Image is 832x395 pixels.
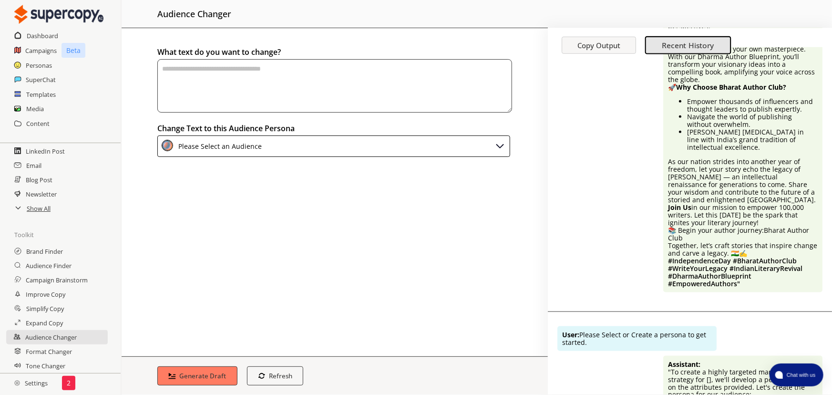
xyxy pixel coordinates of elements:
a: Personas [26,58,52,73]
p: Join us in honoring India’s rich literary heritage by crafting your own masterpiece. With our Dha... [668,38,818,83]
a: Simplify Copy [26,301,64,316]
p: 🚀 [668,83,818,91]
span: Chat with us [783,371,818,379]
a: Blog Post [26,173,52,187]
strong: Why Choose Bharat Author Club? [676,83,786,92]
p: Beta [62,43,85,58]
div: Please Select an Audience [175,140,262,153]
a: Newsletter [26,187,57,201]
h2: audience changer [157,5,231,23]
a: LinkedIn Post [26,144,65,158]
p: As our nation strides into another year of freedom, let your story echo the legacy of [PERSON_NAM... [668,158,818,204]
a: Audience Finder [26,259,72,273]
img: Close [14,5,103,24]
b: Generate Draft [180,372,226,380]
li: [PERSON_NAME] [MEDICAL_DATA] in line with India’s grand tradition of intellectual excellence. [687,128,818,151]
b: Copy Output [577,41,620,50]
img: Close [162,140,173,151]
a: Improve Copy [26,287,65,301]
li: Navigate the world of publishing without overwhelm. [687,113,818,128]
button: Copy Output [562,37,636,54]
p: 📚 Begin your author journey: [668,227,818,242]
a: Show All [27,201,51,216]
p: in our mission to empower 100,000 writers. Let this [DATE] be the spark that ignites your literar... [668,204,818,227]
p: 2 [67,379,71,387]
a: Format Changer [26,344,72,359]
a: Media [26,102,44,116]
button: Recent History [645,37,731,55]
span: Please Select or Create a persona to get started. [562,330,706,347]
a: Bharat Author Club [668,226,809,242]
a: Tone Changer [26,359,65,373]
strong: Join Us [668,203,691,212]
h2: Change Text to this Audience Persona [157,121,512,135]
textarea: textarea-textarea [157,59,512,113]
img: Close [14,380,20,386]
a: Expand Copy [26,316,63,330]
img: Close [494,140,506,151]
strong: Assistant : [668,360,700,369]
button: Refresh [247,366,304,385]
a: Templates [26,87,56,102]
a: Email [26,158,41,173]
p: Together, let’s craft stories that inspire change and carve a legacy. 🇮🇳✍️ [668,242,818,257]
button: Generate Draft [157,366,237,385]
h2: What text do you want to change? [157,45,512,59]
a: Audience Changer [25,330,77,344]
a: Dashboard [27,29,58,43]
li: Empower thousands of influencers and thought leaders to publish expertly. [687,98,818,113]
button: atlas-launcher [770,364,823,386]
strong: User : [562,330,579,339]
b: # IndependenceDay #BharatAuthorClub #WriteYourLegacy #IndianLiteraryRevival #DharmaAuthorBlueprin... [668,256,802,288]
a: Brand Finder [26,244,63,259]
a: Campaign Brainstorm [26,273,88,287]
a: SuperChat [26,73,56,87]
b: Recent History [662,41,714,51]
a: Campaigns [25,43,57,58]
a: Content [26,116,50,131]
b: Refresh [269,372,292,380]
